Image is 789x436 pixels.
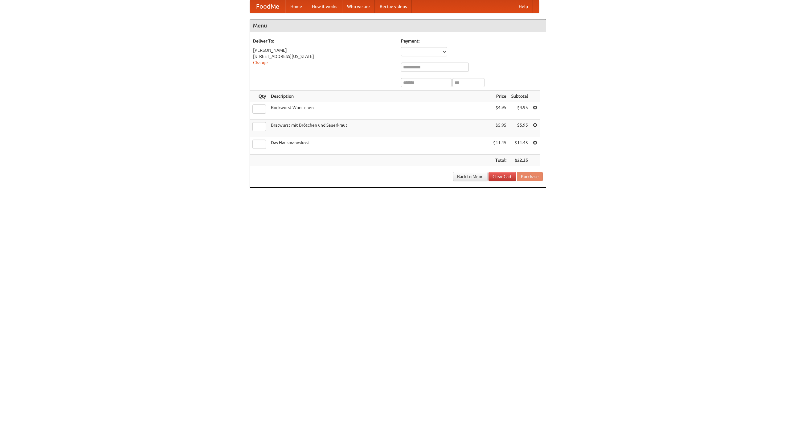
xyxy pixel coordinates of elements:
[491,155,509,166] th: Total:
[491,102,509,120] td: $4.95
[253,53,395,59] div: [STREET_ADDRESS][US_STATE]
[268,120,491,137] td: Bratwurst mit Brötchen und Sauerkraut
[285,0,307,13] a: Home
[268,102,491,120] td: Bockwurst Würstchen
[491,137,509,155] td: $11.45
[268,91,491,102] th: Description
[253,38,395,44] h5: Deliver To:
[268,137,491,155] td: Das Hausmannskost
[509,91,530,102] th: Subtotal
[342,0,375,13] a: Who we are
[375,0,412,13] a: Recipe videos
[453,172,488,181] a: Back to Menu
[509,137,530,155] td: $11.45
[253,60,268,65] a: Change
[250,91,268,102] th: Qty
[509,155,530,166] th: $22.35
[509,120,530,137] td: $5.95
[509,102,530,120] td: $4.95
[514,0,533,13] a: Help
[491,120,509,137] td: $5.95
[491,91,509,102] th: Price
[250,19,546,32] h4: Menu
[253,47,395,53] div: [PERSON_NAME]
[517,172,543,181] button: Purchase
[250,0,285,13] a: FoodMe
[489,172,516,181] a: Clear Cart
[307,0,342,13] a: How it works
[401,38,543,44] h5: Payment:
